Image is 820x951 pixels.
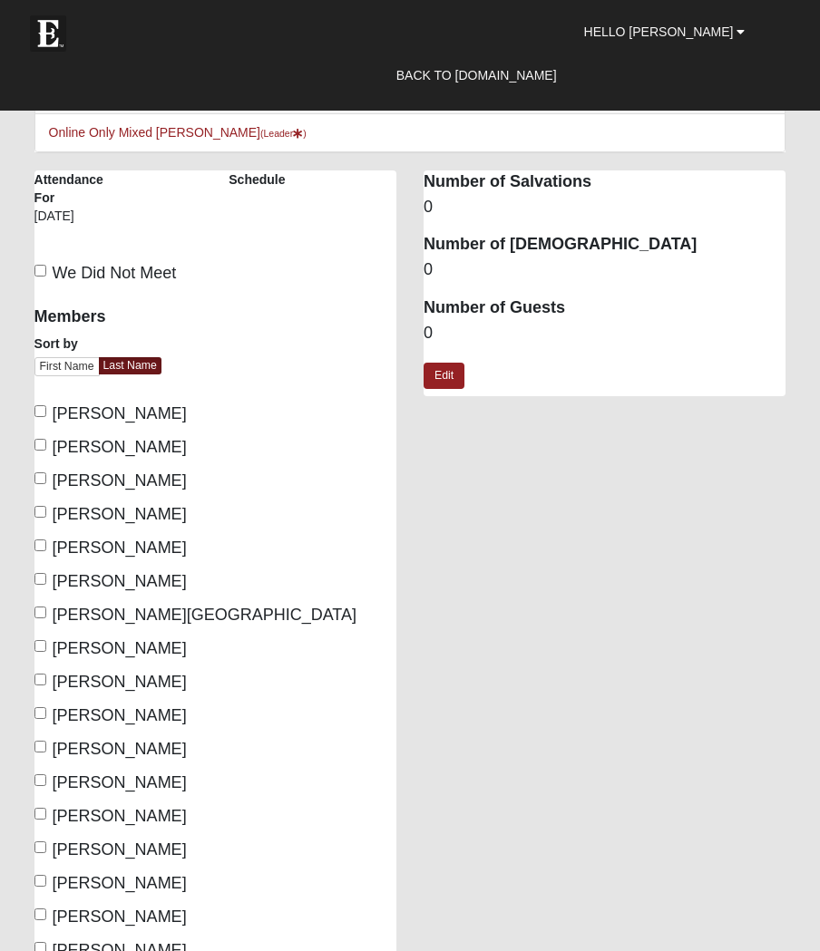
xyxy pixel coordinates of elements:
[34,472,46,484] input: [PERSON_NAME]
[99,357,161,374] a: Last Name
[424,296,786,320] dt: Number of Guests
[34,841,46,853] input: [PERSON_NAME]
[229,170,285,189] label: Schedule
[571,9,759,54] a: Hello [PERSON_NAME]
[53,471,187,490] span: [PERSON_NAME]
[34,741,46,752] input: [PERSON_NAME]
[424,363,464,389] a: Edit
[34,774,46,786] input: [PERSON_NAME]
[34,539,46,551] input: [PERSON_NAME]
[34,265,46,277] input: We Did Not Meet
[53,572,187,590] span: [PERSON_NAME]
[424,258,786,282] dd: 0
[34,439,46,451] input: [PERSON_NAME]
[53,264,177,282] span: We Did Not Meet
[34,357,100,376] a: First Name
[53,907,187,926] span: [PERSON_NAME]
[34,207,104,238] div: [DATE]
[424,233,786,257] dt: Number of [DEMOGRAPHIC_DATA]
[383,53,571,98] a: Back to [DOMAIN_NAME]
[53,606,356,624] span: [PERSON_NAME][GEOGRAPHIC_DATA]
[34,506,46,518] input: [PERSON_NAME]
[34,808,46,820] input: [PERSON_NAME]
[34,573,46,585] input: [PERSON_NAME]
[53,840,187,859] span: [PERSON_NAME]
[53,773,187,791] span: [PERSON_NAME]
[53,539,187,557] span: [PERSON_NAME]
[34,640,46,652] input: [PERSON_NAME]
[424,170,786,194] dt: Number of Salvations
[34,307,396,327] h4: Members
[34,607,46,618] input: [PERSON_NAME][GEOGRAPHIC_DATA]
[53,706,187,724] span: [PERSON_NAME]
[34,707,46,719] input: [PERSON_NAME]
[424,196,786,219] dd: 0
[30,15,66,52] img: Eleven22 logo
[53,740,187,758] span: [PERSON_NAME]
[53,639,187,657] span: [PERSON_NAME]
[584,24,734,39] span: Hello [PERSON_NAME]
[424,322,786,345] dd: 0
[53,404,187,422] span: [PERSON_NAME]
[34,405,46,417] input: [PERSON_NAME]
[53,505,187,523] span: [PERSON_NAME]
[34,170,104,207] label: Attendance For
[34,875,46,887] input: [PERSON_NAME]
[49,125,307,140] a: Online Only Mixed [PERSON_NAME](Leader)
[260,128,307,139] small: (Leader )
[34,908,46,920] input: [PERSON_NAME]
[53,673,187,691] span: [PERSON_NAME]
[53,807,187,825] span: [PERSON_NAME]
[53,874,187,892] span: [PERSON_NAME]
[34,674,46,685] input: [PERSON_NAME]
[53,438,187,456] span: [PERSON_NAME]
[34,335,78,353] label: Sort by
